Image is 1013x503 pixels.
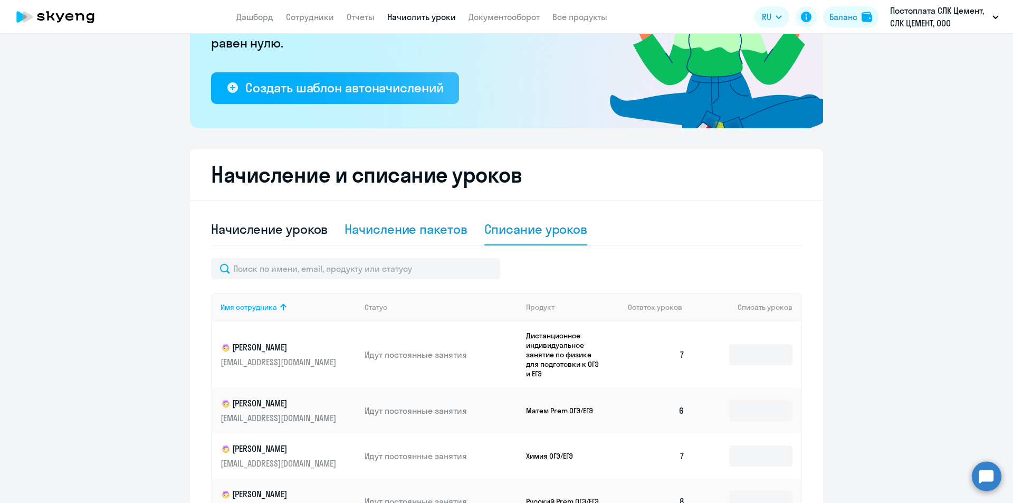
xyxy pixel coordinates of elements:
[365,302,518,312] div: Статус
[862,12,872,22] img: balance
[221,397,356,424] a: child[PERSON_NAME][EMAIL_ADDRESS][DOMAIN_NAME]
[221,412,339,424] p: [EMAIL_ADDRESS][DOMAIN_NAME]
[526,451,605,461] p: Химия ОГЭ/ЕГЭ
[693,293,801,321] th: Списать уроков
[365,302,387,312] div: Статус
[628,302,693,312] div: Остаток уроков
[221,443,339,455] p: [PERSON_NAME]
[526,406,605,415] p: Матем Prem ОГЭ/ЕГЭ
[345,221,467,238] div: Начисление пакетов
[221,489,231,500] img: child
[619,433,693,479] td: 7
[221,302,356,312] div: Имя сотрудника
[347,12,375,22] a: Отчеты
[211,258,500,279] input: Поиск по имени, email, продукту или статусу
[890,4,988,30] p: Постоплата СЛК Цемент, СЛК ЦЕМЕНТ, ООО
[221,398,231,409] img: child
[619,321,693,388] td: 7
[221,488,339,501] p: [PERSON_NAME]
[221,343,231,353] img: child
[619,388,693,433] td: 6
[236,12,273,22] a: Дашборд
[221,397,339,410] p: [PERSON_NAME]
[365,349,518,360] p: Идут постоянные занятия
[365,450,518,462] p: Идут постоянные занятия
[628,302,682,312] span: Остаток уроков
[823,6,878,27] button: Балансbalance
[885,4,1004,30] button: Постоплата СЛК Цемент, СЛК ЦЕМЕНТ, ООО
[221,341,356,368] a: child[PERSON_NAME][EMAIL_ADDRESS][DOMAIN_NAME]
[365,405,518,416] p: Идут постоянные занятия
[526,331,605,378] p: Дистанционное индивидуальное занятие по физике для подготовки к ОГЭ и ЕГЭ
[211,221,328,238] div: Начисление уроков
[469,12,540,22] a: Документооборот
[526,302,620,312] div: Продукт
[221,444,231,454] img: child
[754,6,789,27] button: RU
[387,12,456,22] a: Начислить уроки
[526,302,555,312] div: Продукт
[245,79,443,96] div: Создать шаблон автоначислений
[484,221,588,238] div: Списание уроков
[221,356,339,368] p: [EMAIL_ADDRESS][DOMAIN_NAME]
[762,11,771,23] span: RU
[552,12,607,22] a: Все продукты
[211,72,459,104] button: Создать шаблон автоначислений
[829,11,857,23] div: Баланс
[221,341,339,354] p: [PERSON_NAME]
[221,443,356,469] a: child[PERSON_NAME][EMAIL_ADDRESS][DOMAIN_NAME]
[211,162,802,187] h2: Начисление и списание уроков
[221,458,339,469] p: [EMAIL_ADDRESS][DOMAIN_NAME]
[286,12,334,22] a: Сотрудники
[221,302,277,312] div: Имя сотрудника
